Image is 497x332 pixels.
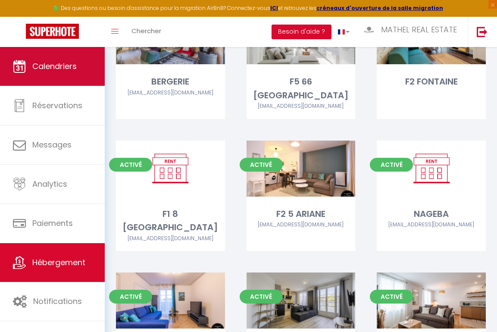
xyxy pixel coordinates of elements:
div: BERGERIE [116,75,225,88]
span: Notifications [33,296,82,307]
a: Chercher [125,17,168,47]
a: ... MATHEL REAL ESTATE [356,17,468,47]
div: F1 8 [GEOGRAPHIC_DATA] [116,207,225,235]
span: Messages [32,139,72,150]
span: Activé [370,158,413,172]
img: ... [363,25,375,35]
a: créneaux d'ouverture de la salle migration [316,4,443,12]
img: logout [477,26,488,37]
div: Notification de nouveau message [25,1,35,12]
button: Ouvrir le widget de chat LiveChat [7,3,33,29]
iframe: Chat [460,293,491,326]
span: Paiements [32,218,73,229]
span: Activé [109,158,152,172]
button: Besoin d'aide ? [272,25,331,39]
span: Chercher [131,26,161,35]
a: ICI [270,4,278,12]
span: Réservations [32,100,82,111]
div: Airbnb [247,221,356,229]
span: Activé [109,290,152,304]
span: MATHEL REAL ESTATE [381,24,457,35]
div: F2 FONTAINE [377,75,486,88]
div: Airbnb [116,235,225,243]
span: Activé [240,158,283,172]
div: Airbnb [116,89,225,97]
span: Calendriers [32,61,77,72]
span: Analytics [32,179,67,189]
span: Hébergement [32,257,85,268]
div: Airbnb [377,221,486,229]
div: NAGEBA [377,207,486,221]
img: Super Booking [26,24,79,39]
div: Airbnb [247,102,356,110]
div: F5 66 [GEOGRAPHIC_DATA] [247,75,356,102]
div: F2 5 ARIANE [247,207,356,221]
span: Activé [240,290,283,304]
span: Activé [370,290,413,304]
